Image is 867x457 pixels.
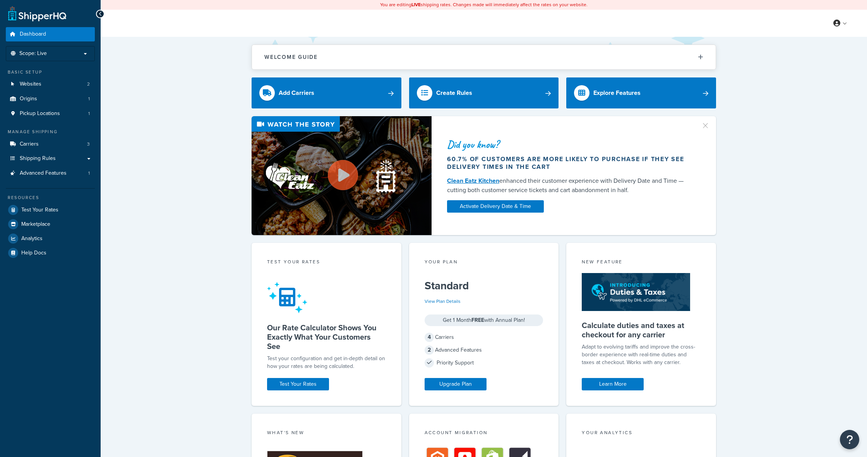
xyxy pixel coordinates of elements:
span: Scope: Live [19,50,47,57]
div: Advanced Features [425,345,543,356]
span: 3 [87,141,90,148]
a: Test Your Rates [267,378,329,390]
li: Carriers [6,137,95,151]
div: Create Rules [436,88,472,98]
a: Shipping Rules [6,151,95,166]
a: Dashboard [6,27,95,41]
a: Advanced Features1 [6,166,95,180]
div: Carriers [425,332,543,343]
div: Get 1 Month with Annual Plan! [425,314,543,326]
a: Test Your Rates [6,203,95,217]
div: Add Carriers [279,88,314,98]
div: Explore Features [593,88,641,98]
span: 1 [88,96,90,102]
a: Carriers3 [6,137,95,151]
span: Shipping Rules [20,155,56,162]
h5: Our Rate Calculator Shows You Exactly What Your Customers See [267,323,386,351]
a: Marketplace [6,217,95,231]
span: 4 [425,333,434,342]
div: Test your configuration and get in-depth detail on how your rates are being calculated. [267,355,386,370]
div: Priority Support [425,357,543,368]
div: Test your rates [267,258,386,267]
div: What's New [267,429,386,438]
button: Welcome Guide [252,45,716,69]
h5: Standard [425,280,543,292]
a: Explore Features [566,77,716,108]
a: Create Rules [409,77,559,108]
img: Video thumbnail [252,116,432,235]
h2: Welcome Guide [264,54,318,60]
span: Advanced Features [20,170,67,177]
a: Websites2 [6,77,95,91]
span: Test Your Rates [21,207,58,213]
li: Advanced Features [6,166,95,180]
a: Clean Eatz Kitchen [447,176,499,185]
a: Upgrade Plan [425,378,487,390]
a: Activate Delivery Date & Time [447,200,544,213]
a: Analytics [6,232,95,246]
span: 2 [87,81,90,88]
span: Help Docs [21,250,46,256]
div: enhanced their customer experience with Delivery Date and Time — cutting both customer service ti... [447,176,692,195]
li: Origins [6,92,95,106]
div: Your Analytics [582,429,701,438]
div: Account Migration [425,429,543,438]
span: Carriers [20,141,39,148]
a: Learn More [582,378,644,390]
span: 1 [88,170,90,177]
div: Did you know? [447,139,692,150]
a: View Plan Details [425,298,461,305]
strong: FREE [471,316,484,324]
div: Basic Setup [6,69,95,76]
p: Adapt to evolving tariffs and improve the cross-border experience with real-time duties and taxes... [582,343,701,366]
span: Pickup Locations [20,110,60,117]
span: Marketplace [21,221,50,228]
span: Origins [20,96,37,102]
div: Manage Shipping [6,129,95,135]
div: Resources [6,194,95,201]
li: Websites [6,77,95,91]
a: Help Docs [6,246,95,260]
div: 60.7% of customers are more likely to purchase if they see delivery times in the cart [447,155,692,171]
li: Pickup Locations [6,107,95,121]
button: Open Resource Center [840,430,859,449]
a: Origins1 [6,92,95,106]
span: Dashboard [20,31,46,38]
span: 2 [425,345,434,355]
span: Analytics [21,235,43,242]
span: 1 [88,110,90,117]
div: Your Plan [425,258,543,267]
span: Websites [20,81,41,88]
a: Add Carriers [252,77,401,108]
a: Pickup Locations1 [6,107,95,121]
div: New Feature [582,258,701,267]
b: LIVE [411,1,421,8]
h5: Calculate duties and taxes at checkout for any carrier [582,321,701,339]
